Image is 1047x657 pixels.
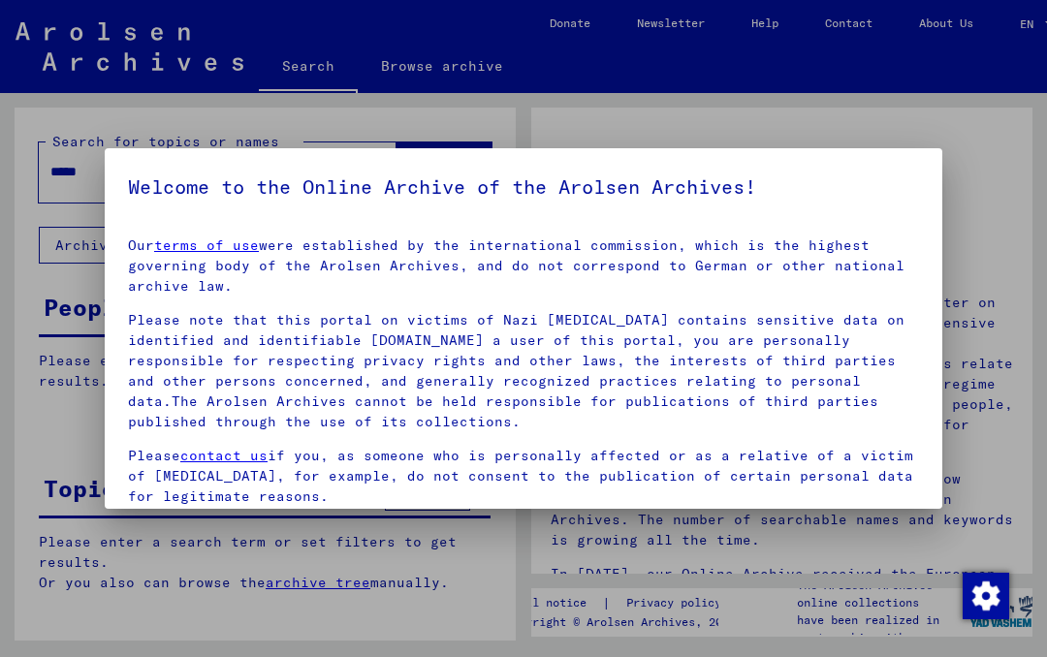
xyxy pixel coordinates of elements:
[963,573,1009,619] img: Change consent
[128,446,919,507] p: Please if you, as someone who is personally affected or as a relative of a victim of [MEDICAL_DAT...
[128,235,919,297] p: Our were established by the international commission, which is the highest governing body of the ...
[128,310,919,432] p: Please note that this portal on victims of Nazi [MEDICAL_DATA] contains sensitive data on identif...
[180,447,268,464] a: contact us
[154,236,259,254] a: terms of use
[128,172,919,203] h5: Welcome to the Online Archive of the Arolsen Archives!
